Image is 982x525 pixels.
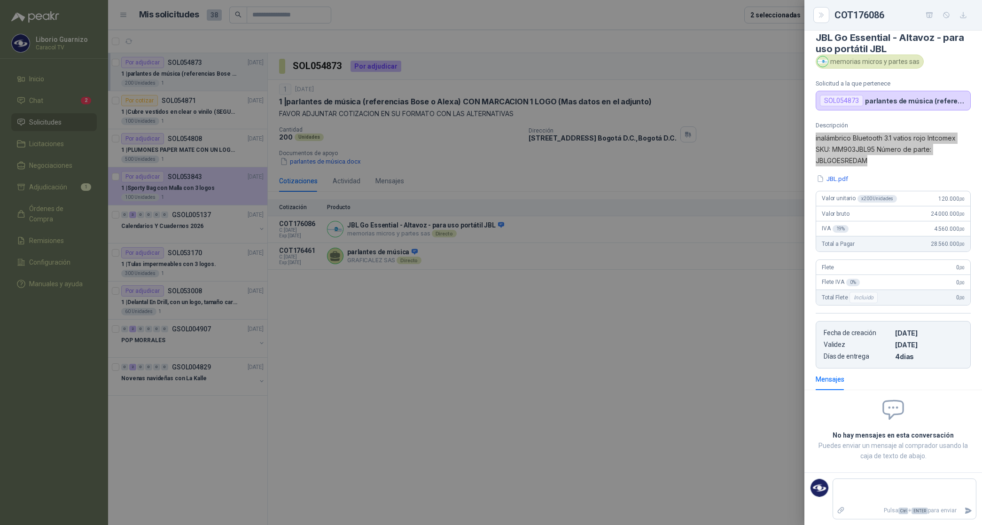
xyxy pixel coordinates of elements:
p: 4 dias [895,353,963,360]
button: Close [816,9,827,21]
p: Fecha de creación [824,329,891,337]
p: parlantes de música (referencias Bose o Alexa) CON MARCACION 1 LOGO (Mas datos en el adjunto) [865,97,966,105]
p: Validez [824,341,891,349]
span: 4.560.000 [934,226,965,232]
p: Pulsa + para enviar [849,502,961,519]
span: ,00 [959,196,965,202]
div: Mensajes [816,374,844,384]
div: COT176086 [834,8,971,23]
p: [DATE] [895,329,963,337]
span: IVA [822,225,849,233]
div: x 200 Unidades [857,195,897,203]
span: 0 [956,279,965,286]
div: 19 % [833,225,849,233]
div: 0 % [846,279,860,286]
div: Incluido [850,292,878,303]
label: Adjuntar archivos [833,502,849,519]
span: Valor unitario [822,195,897,203]
span: ,00 [959,280,965,285]
span: Total Flete [822,292,880,303]
h4: JBL Go Essential - Altavoz - para uso portátil JBL [816,32,971,55]
span: ,00 [959,242,965,247]
span: ENTER [912,508,928,514]
span: 24.000.000 [931,211,965,217]
span: Flete IVA [822,279,860,286]
button: JBL.pdf [816,174,849,184]
button: Enviar [960,502,976,519]
span: ,00 [959,295,965,300]
span: ,00 [959,227,965,232]
span: 0 [956,294,965,301]
span: ,00 [959,212,965,217]
span: 0 [956,264,965,271]
p: Puedes enviar un mensaje al comprador usando la caja de texto de abajo. [816,440,971,461]
p: Solicitud a la que pertenece [816,80,971,87]
p: Descripción [816,122,971,129]
span: Flete [822,264,834,271]
div: SOL054873 [820,95,863,106]
span: Valor bruto [822,211,849,217]
p: [DATE] [895,341,963,349]
img: Company Logo [818,56,828,67]
div: memorias micros y partes sas [816,55,924,69]
span: Ctrl [898,508,908,514]
span: Total a Pagar [822,241,855,247]
img: Company Logo [811,479,828,497]
p: inalámbrico Bluetooth 3.1 vatios rojo Intcomex SKU: MM903JBL95 Número de parte: JBLGOESREDAM [816,133,971,166]
p: Días de entrega [824,353,891,360]
h2: No hay mensajes en esta conversación [816,430,971,440]
span: ,00 [959,265,965,270]
span: 120.000 [938,196,965,202]
span: 28.560.000 [931,241,965,247]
